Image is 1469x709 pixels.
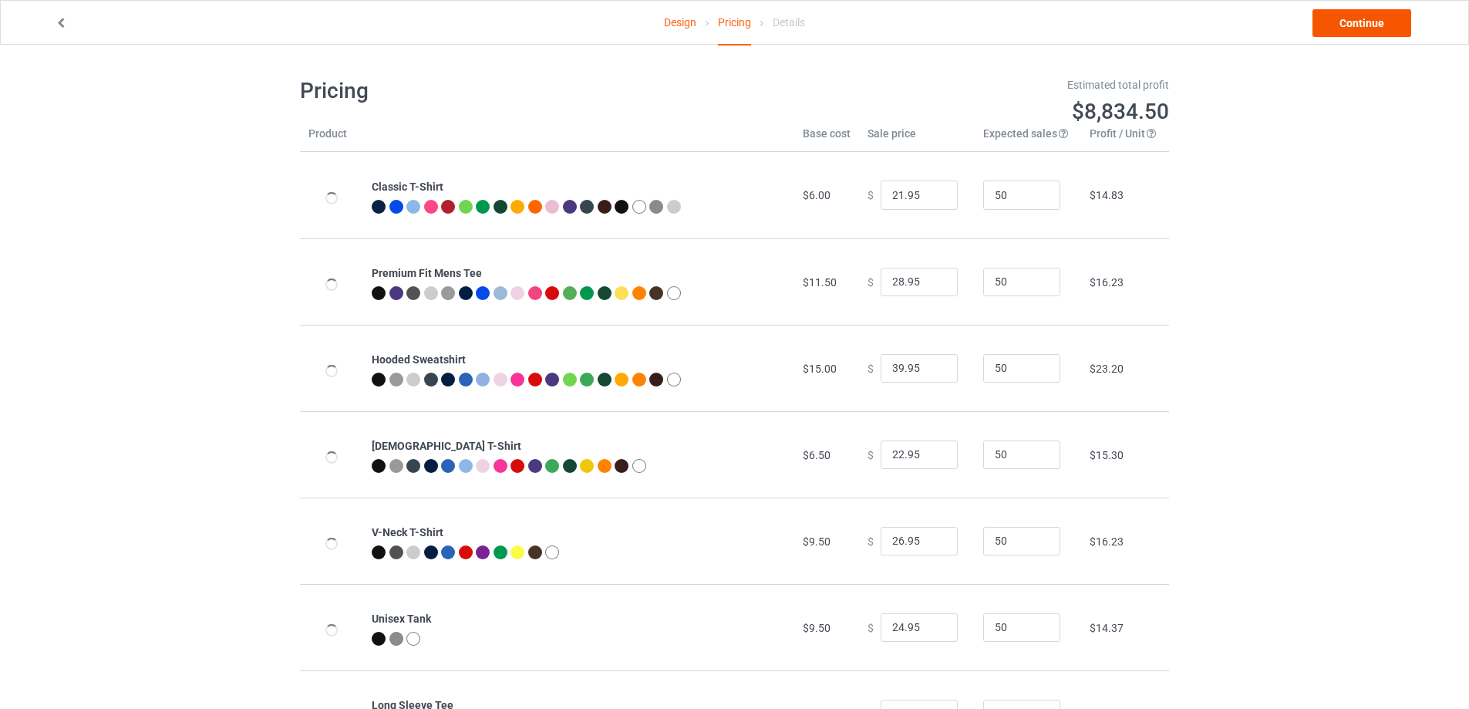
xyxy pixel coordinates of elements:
[859,126,975,152] th: Sale price
[441,286,455,300] img: heather_texture.png
[773,1,805,44] div: Details
[664,1,696,44] a: Design
[868,362,874,374] span: $
[868,275,874,288] span: $
[1090,535,1124,548] span: $16.23
[868,535,874,547] span: $
[803,276,837,289] span: $11.50
[1312,9,1411,37] a: Continue
[868,621,874,633] span: $
[803,189,831,201] span: $6.00
[1090,363,1124,375] span: $23.20
[803,449,831,461] span: $6.50
[803,622,831,634] span: $9.50
[1090,189,1124,201] span: $14.83
[794,126,859,152] th: Base cost
[372,613,431,625] b: Unisex Tank
[372,526,443,539] b: V-Neck T-Shirt
[649,200,663,214] img: heather_texture.png
[300,126,363,152] th: Product
[718,1,751,46] div: Pricing
[803,363,837,375] span: $15.00
[1090,449,1124,461] span: $15.30
[868,189,874,201] span: $
[1081,126,1169,152] th: Profit / Unit
[1090,276,1124,289] span: $16.23
[389,632,403,646] img: heather_texture.png
[372,353,466,366] b: Hooded Sweatshirt
[746,77,1170,93] div: Estimated total profit
[1072,99,1169,124] span: $8,834.50
[975,126,1081,152] th: Expected sales
[1090,622,1124,634] span: $14.37
[868,448,874,461] span: $
[372,440,521,452] b: [DEMOGRAPHIC_DATA] T-Shirt
[372,267,482,279] b: Premium Fit Mens Tee
[803,535,831,548] span: $9.50
[372,181,443,193] b: Classic T-Shirt
[300,77,724,105] h1: Pricing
